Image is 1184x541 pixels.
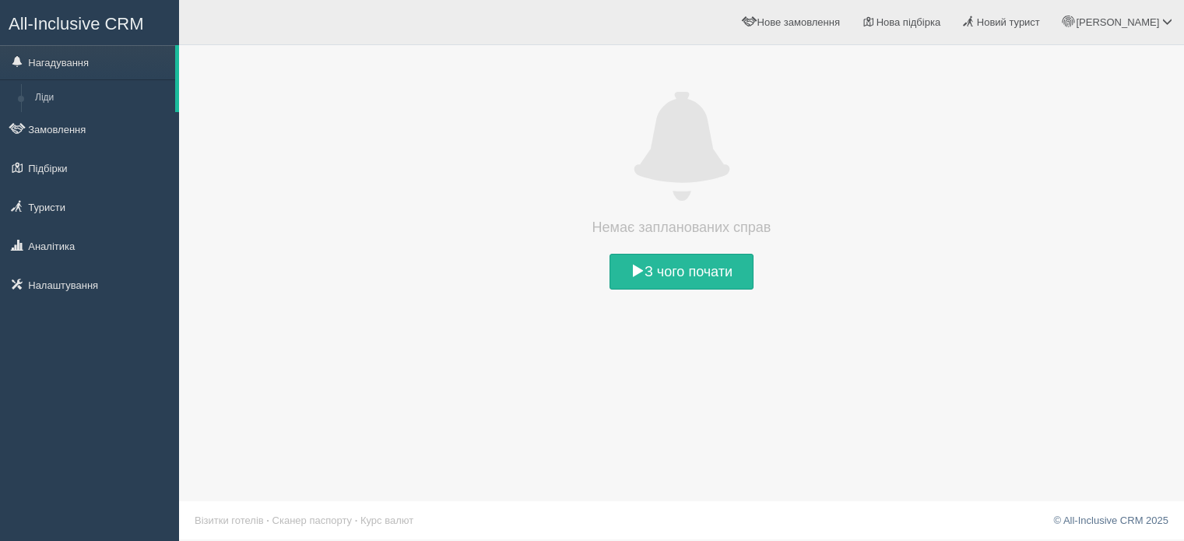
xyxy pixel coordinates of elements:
span: Нове замовлення [757,16,840,28]
span: All-Inclusive CRM [9,14,144,33]
span: [PERSON_NAME] [1076,16,1159,28]
a: © All-Inclusive CRM 2025 [1053,515,1168,526]
a: Сканер паспорту [272,515,352,526]
a: Ліди [28,84,175,112]
a: Курс валют [360,515,413,526]
a: All-Inclusive CRM [1,1,178,44]
span: · [355,515,358,526]
a: З чого почати [610,254,754,290]
span: Нова підбірка [877,16,941,28]
span: Новий турист [977,16,1040,28]
h4: Немає запланованих справ [565,216,799,238]
a: Візитки готелів [195,515,264,526]
span: · [266,515,269,526]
